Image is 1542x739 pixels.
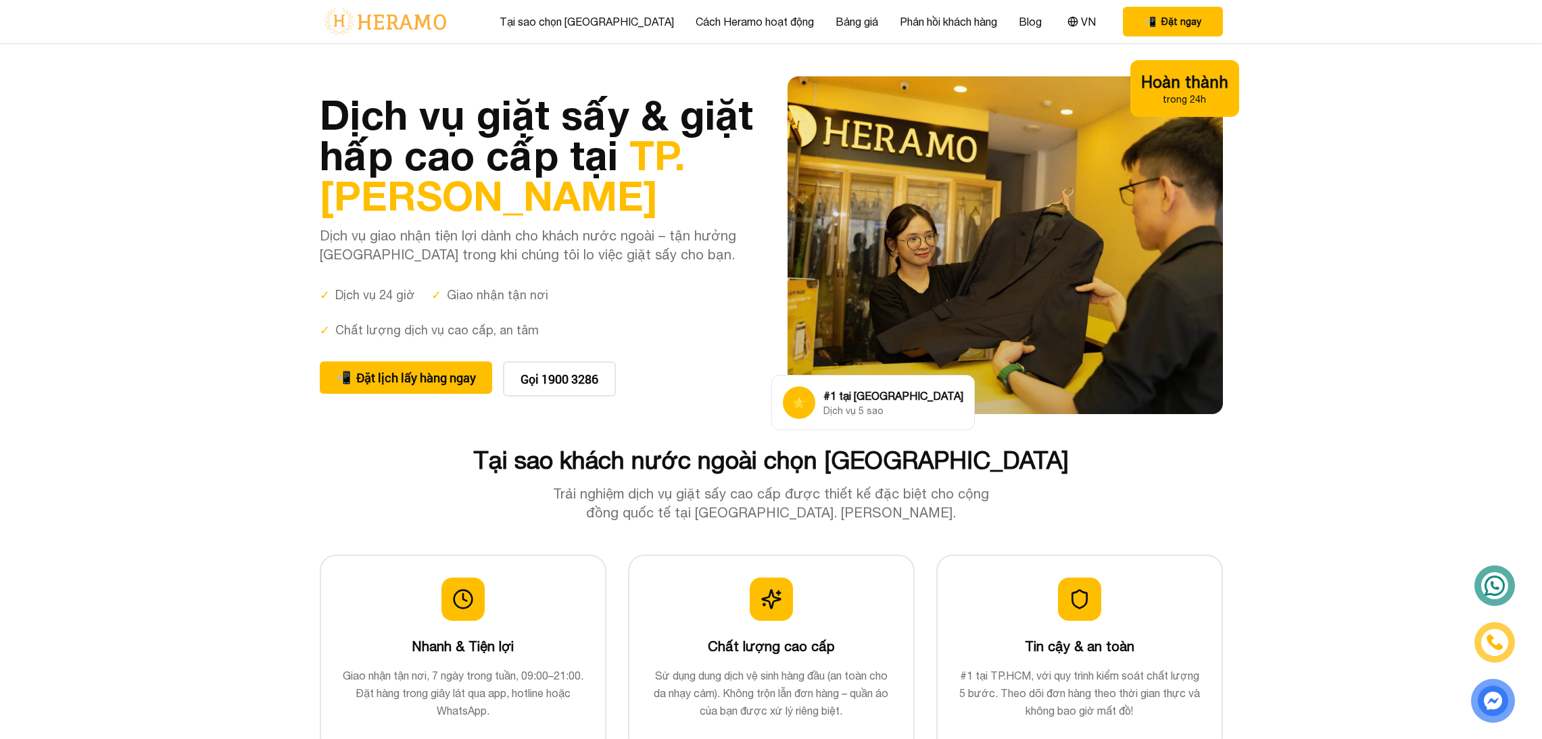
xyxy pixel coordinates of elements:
div: #1 tại [GEOGRAPHIC_DATA] [823,388,963,404]
h1: Dịch vụ giặt sấy & giặt hấp cao cấp tại [320,94,755,215]
a: Cách Heramo hoạt động [696,14,814,30]
p: Trải nghiệm dịch vụ giặt sấy cao cấp được thiết kế đặc biệt cho cộng đồng quốc tế tại [GEOGRAPHIC... [544,484,998,522]
div: Dịch vụ 5 sao [823,404,963,417]
h3: Chất lượng cao cấp [651,637,892,656]
div: Dịch vụ 24 giờ [320,286,415,305]
button: phone Đặt lịch lấy hàng ngay [320,361,492,394]
img: logo-with-text.png [320,7,450,36]
a: Phản hồi khách hàng [900,14,997,30]
span: TP. [PERSON_NAME] [320,130,685,220]
span: ✓ [320,286,330,305]
h2: Tại sao khách nước ngoài chọn [GEOGRAPHIC_DATA] [320,447,1223,474]
p: Giao nhận tận nơi, 7 ngày trong tuần, 09:00–21:00. Đặt hàng trong giây lát qua app, hotline hoặc ... [343,667,583,719]
p: #1 tại TP.HCM, với quy trình kiểm soát chất lượng 5 bước. Theo dõi đơn hàng theo thời gian thực v... [959,667,1200,719]
h3: Tin cậy & an toàn [959,637,1200,656]
div: Chất lượng dịch vụ cao cấp, an tâm [320,321,539,340]
div: trong 24h [1141,93,1228,106]
a: phone-icon [1476,623,1514,661]
a: Blog [1019,14,1042,30]
h3: Nhanh & Tiện lợi [343,637,583,656]
a: Bảng giá [836,14,878,30]
button: phone Đặt ngay [1123,7,1223,36]
span: Đặt ngay [1161,15,1201,28]
span: ✓ [431,286,441,305]
button: Gọi 1900 3286 [503,361,616,397]
div: Giao nhận tận nơi [431,286,548,305]
a: Tại sao chọn [GEOGRAPHIC_DATA] [500,14,674,30]
span: phone [1145,15,1156,28]
span: ✓ [320,321,330,340]
span: star [792,394,806,411]
p: Dịch vụ giao nhận tiện lợi dành cho khách nước ngoài – tận hưởng [GEOGRAPHIC_DATA] trong khi chún... [320,226,755,264]
div: Hoàn thành [1141,71,1228,93]
span: phone [336,368,351,387]
p: Sử dụng dung dịch vệ sinh hàng đầu (an toàn cho da nhạy cảm). Không trộn lẫn đơn hàng – quần áo c... [651,667,892,719]
img: phone-icon [1485,632,1505,652]
button: VN [1063,13,1100,30]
